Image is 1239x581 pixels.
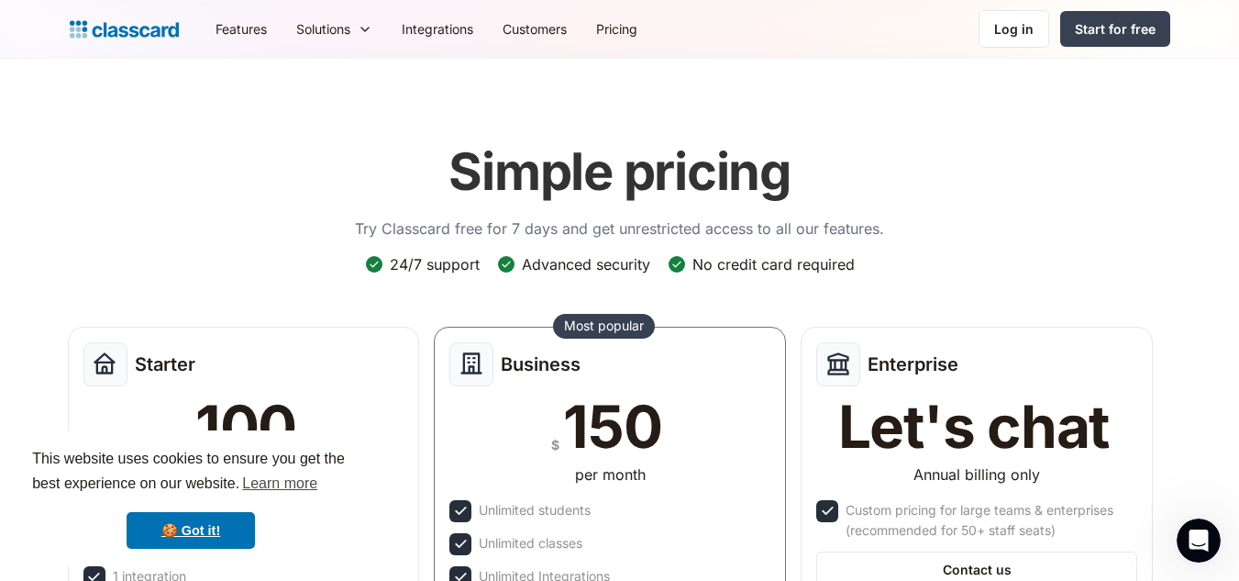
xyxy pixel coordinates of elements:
[868,353,958,375] h2: Enterprise
[1075,19,1156,39] div: Start for free
[488,8,581,50] a: Customers
[913,464,1040,486] div: Annual billing only
[127,512,255,549] a: dismiss cookie message
[501,353,581,375] h2: Business
[355,218,884,240] p: Try Classcard free for 7 days and get unrestricted access to all our features.
[551,433,559,456] div: $
[282,8,387,50] div: Solutions
[564,317,644,335] div: Most popular
[838,397,1110,456] div: Let's chat
[1060,11,1170,47] a: Start for free
[846,500,1134,541] div: Custom pricing for large teams & enterprises (recommended for 50+ staff seats)
[575,464,646,486] div: per month
[692,254,855,274] div: No credit card required
[70,17,179,42] a: Logo
[239,470,320,497] a: learn more about cookies
[448,141,791,203] h1: Simple pricing
[1177,519,1221,563] iframe: Intercom live chat
[979,10,1049,48] a: Log in
[994,19,1034,39] div: Log in
[479,533,582,553] div: Unlimited classes
[135,353,195,375] h2: Starter
[201,8,282,50] a: Features
[522,254,650,274] div: Advanced security
[15,430,367,566] div: cookieconsent
[390,254,480,274] div: 24/7 support
[563,397,661,456] div: 150
[479,500,591,520] div: Unlimited students
[387,8,488,50] a: Integrations
[581,8,652,50] a: Pricing
[32,448,349,497] span: This website uses cookies to ensure you get the best experience on our website.
[296,19,350,39] div: Solutions
[195,397,296,456] div: 100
